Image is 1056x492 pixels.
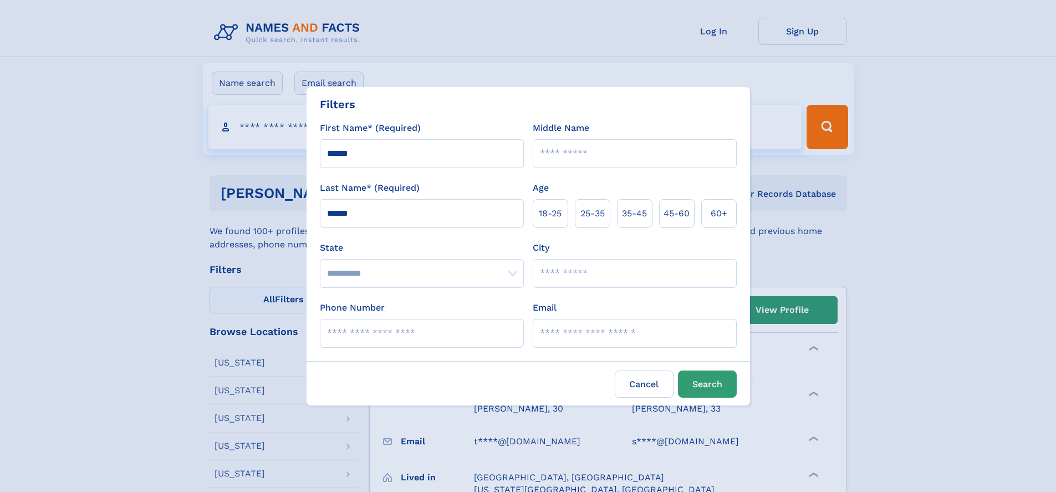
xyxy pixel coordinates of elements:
span: 45‑60 [664,207,690,220]
label: Cancel [615,371,674,398]
label: Age [533,181,549,195]
label: Middle Name [533,121,589,135]
label: State [320,241,524,255]
span: 35‑45 [622,207,647,220]
label: City [533,241,549,255]
span: 25‑35 [580,207,605,220]
span: 18‑25 [539,207,562,220]
label: First Name* (Required) [320,121,421,135]
label: Phone Number [320,301,385,315]
button: Search [678,371,737,398]
span: 60+ [711,207,727,220]
label: Last Name* (Required) [320,181,420,195]
div: Filters [320,96,355,113]
label: Email [533,301,557,315]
